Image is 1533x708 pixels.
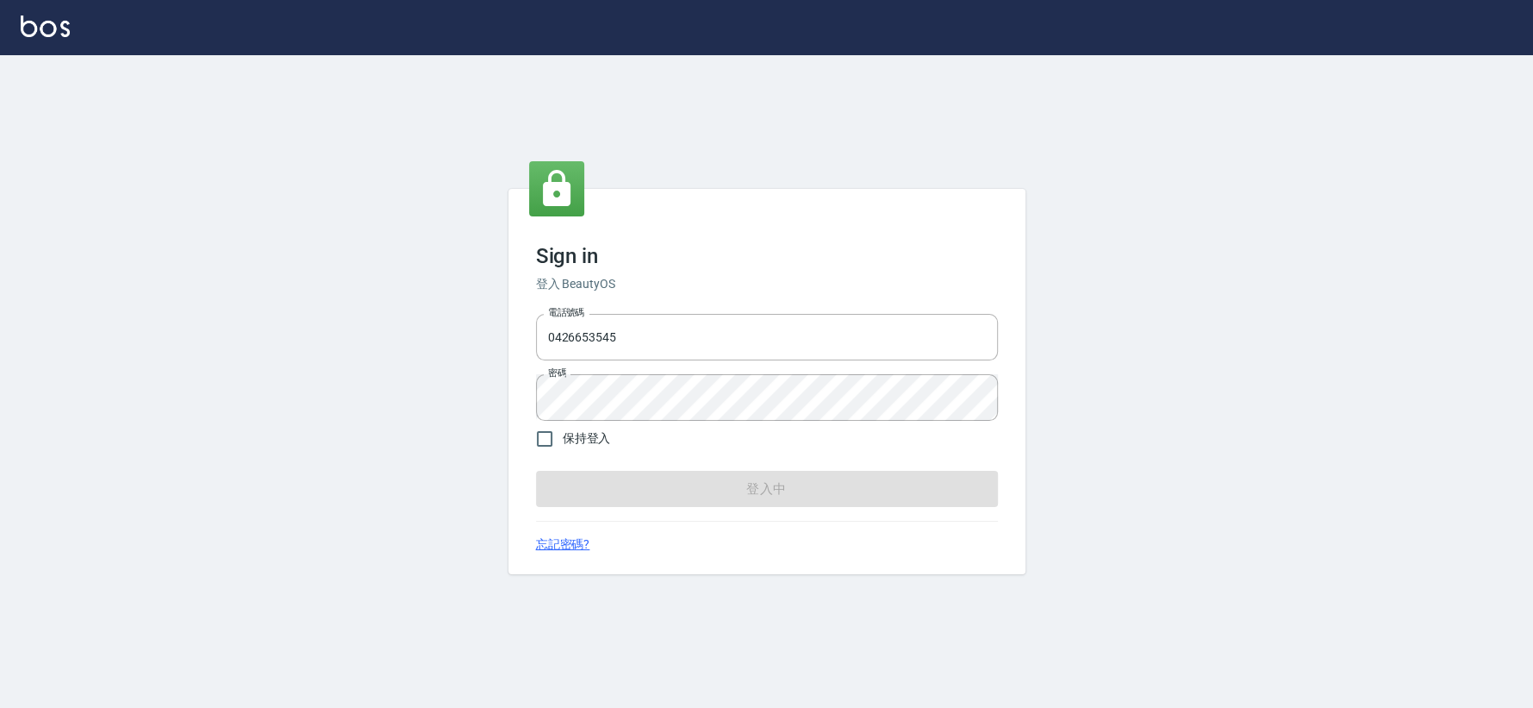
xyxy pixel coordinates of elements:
h6: 登入 BeautyOS [536,275,998,293]
a: 忘記密碼? [536,536,590,554]
h3: Sign in [536,244,998,268]
label: 密碼 [548,367,566,379]
img: Logo [21,16,70,37]
label: 電話號碼 [548,306,584,319]
span: 保持登入 [563,429,611,448]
